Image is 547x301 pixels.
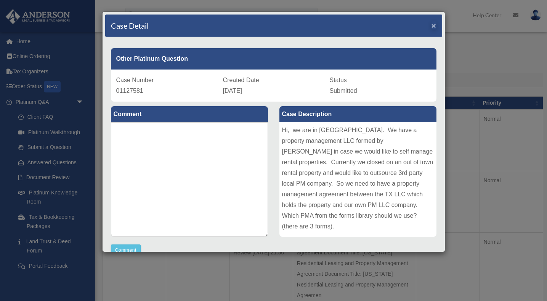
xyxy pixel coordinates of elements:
label: Comment [111,106,268,122]
label: Case Description [279,106,436,122]
span: × [432,21,436,30]
span: [DATE] [223,87,242,94]
div: Hi, we are in [GEOGRAPHIC_DATA]. We have a property management LLC formed by [PERSON_NAME] in cas... [279,122,436,237]
button: Close [432,21,436,29]
span: Submitted [330,87,357,94]
button: Comment [111,244,141,256]
div: Other Platinum Question [111,48,436,70]
span: 01127581 [116,87,143,94]
span: Created Date [223,77,259,83]
h4: Case Detail [111,20,149,31]
span: Status [330,77,347,83]
span: Case Number [116,77,154,83]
